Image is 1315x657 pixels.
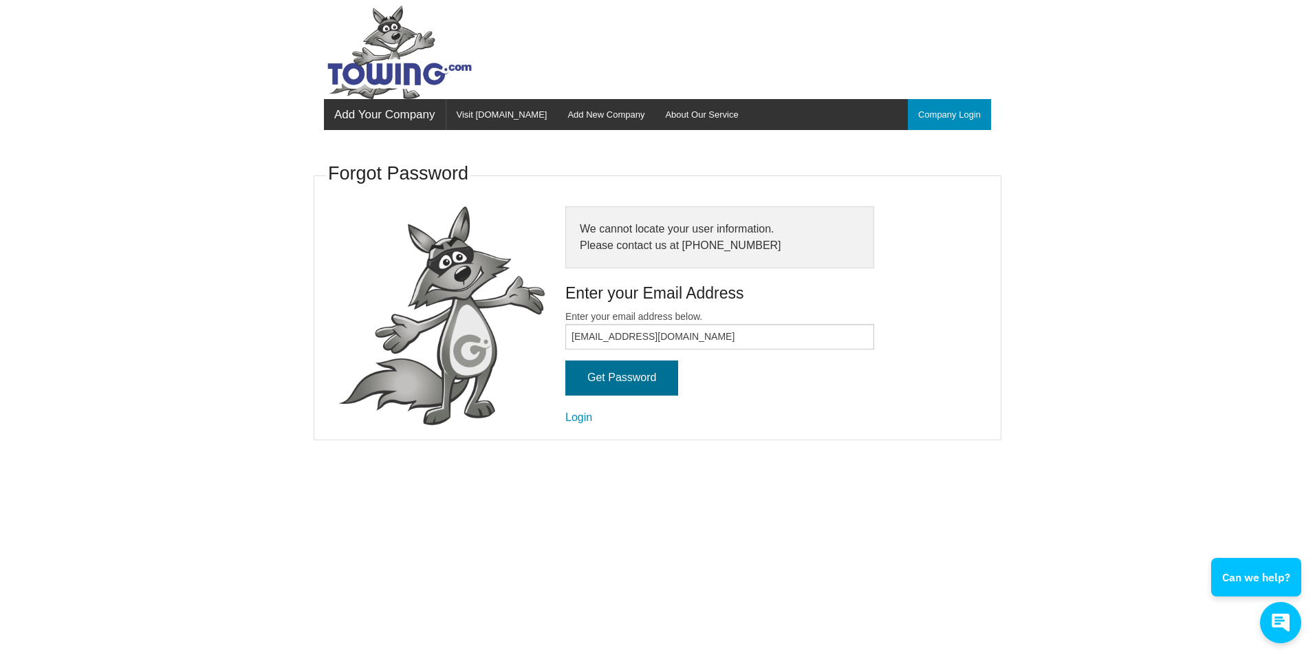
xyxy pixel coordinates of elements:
a: Add Your Company [324,99,446,130]
a: About Our Service [655,99,748,130]
h3: Forgot Password [328,161,468,187]
iframe: Conversations [1201,520,1315,657]
a: Add New Company [557,99,655,130]
input: Get Password [565,360,678,396]
h4: Enter your Email Address [565,282,874,304]
input: Enter your email address below. [565,324,874,349]
div: We cannot locate your user information. Please contact us at [PHONE_NUMBER] [565,206,874,268]
img: fox-Presenting.png [338,206,545,426]
a: Visit [DOMAIN_NAME] [446,99,558,130]
a: Company Login [908,99,991,130]
a: Login [565,411,592,423]
label: Enter your email address below. [565,310,874,349]
img: Towing.com Logo [324,6,475,99]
